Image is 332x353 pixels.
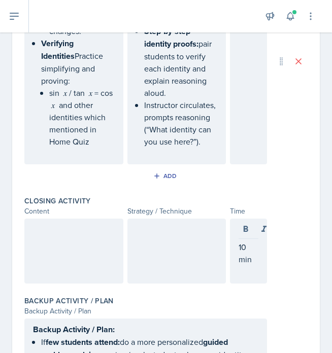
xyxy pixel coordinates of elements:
label: Closing Activity [24,196,91,206]
div: Strategy / Technique [127,206,226,217]
div: Add [155,172,177,180]
strong: few students attend: [46,336,120,348]
div: Backup Activity / Plan [24,306,267,316]
p: Practice simplifying and proving: [41,37,115,87]
button: Add [150,168,183,184]
p: Instructor circulates, prompts reasoning (“What identity can you use here?”). [144,99,218,148]
strong: Backup Activity / Plan: [33,324,115,335]
div: Time [230,206,267,217]
p: 10 min [239,241,258,265]
strong: Verifying Identities [41,38,76,62]
div: Content [24,206,123,217]
p: pair students to verify each identity and explain reasoning aloud. [144,25,218,99]
p: sin ⁡ 𝑥 / tan ⁡ 𝑥 = cos ⁡ 𝑥 and other identities which mentioned in Home Quiz [49,87,115,148]
label: Backup Activity / Plan [24,296,114,306]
